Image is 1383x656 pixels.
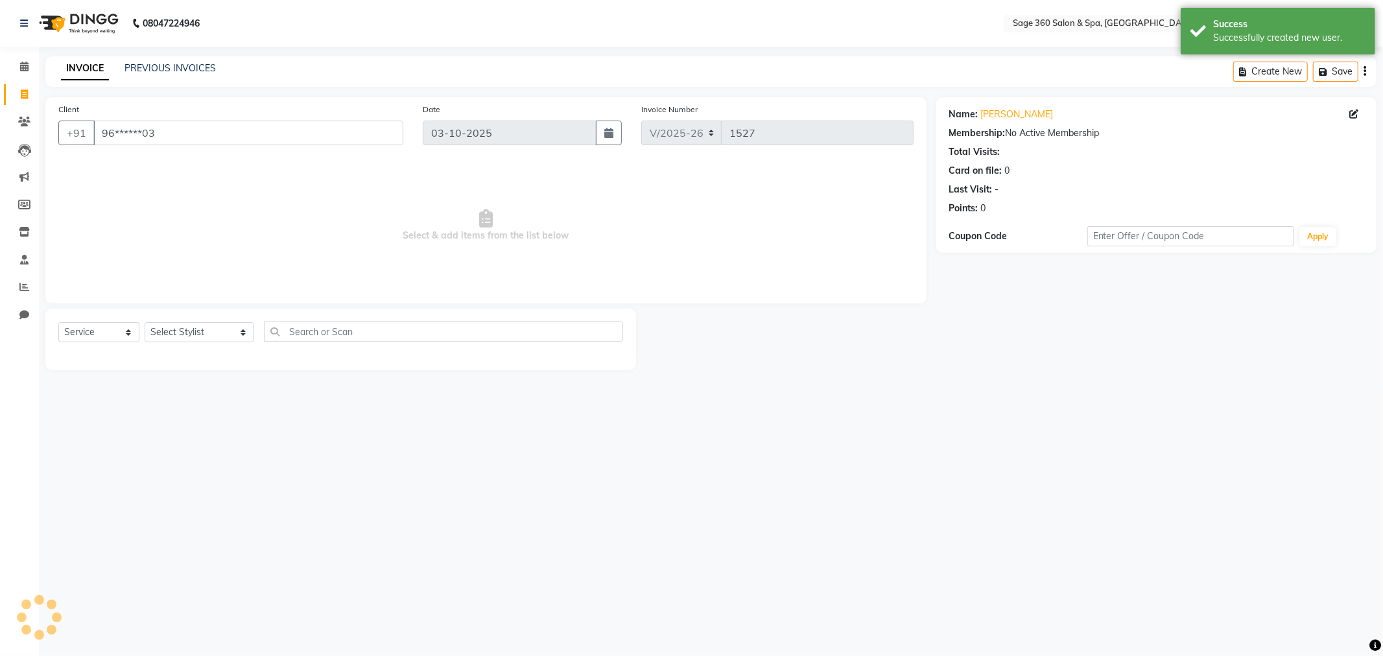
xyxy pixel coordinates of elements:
div: Coupon Code [949,229,1087,243]
button: Create New [1233,62,1308,82]
div: - [995,183,999,196]
input: Search by Name/Mobile/Email/Code [93,121,403,145]
div: Points: [949,202,978,215]
label: Invoice Number [641,104,698,115]
button: Save [1313,62,1358,82]
a: INVOICE [61,57,109,80]
a: [PERSON_NAME] [981,108,1054,121]
img: logo [33,5,122,41]
b: 08047224946 [143,5,200,41]
div: 0 [1005,164,1010,178]
div: 0 [981,202,986,215]
div: Last Visit: [949,183,993,196]
a: PREVIOUS INVOICES [124,62,216,74]
div: No Active Membership [949,126,1364,140]
input: Search or Scan [264,322,623,342]
div: Name: [949,108,978,121]
div: Successfully created new user. [1213,31,1365,45]
label: Date [423,104,440,115]
button: +91 [58,121,95,145]
div: Success [1213,18,1365,31]
label: Client [58,104,79,115]
div: Total Visits: [949,145,1000,159]
input: Enter Offer / Coupon Code [1087,226,1295,246]
div: Card on file: [949,164,1002,178]
button: Apply [1299,227,1336,246]
div: Membership: [949,126,1006,140]
span: Select & add items from the list below [58,161,914,290]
